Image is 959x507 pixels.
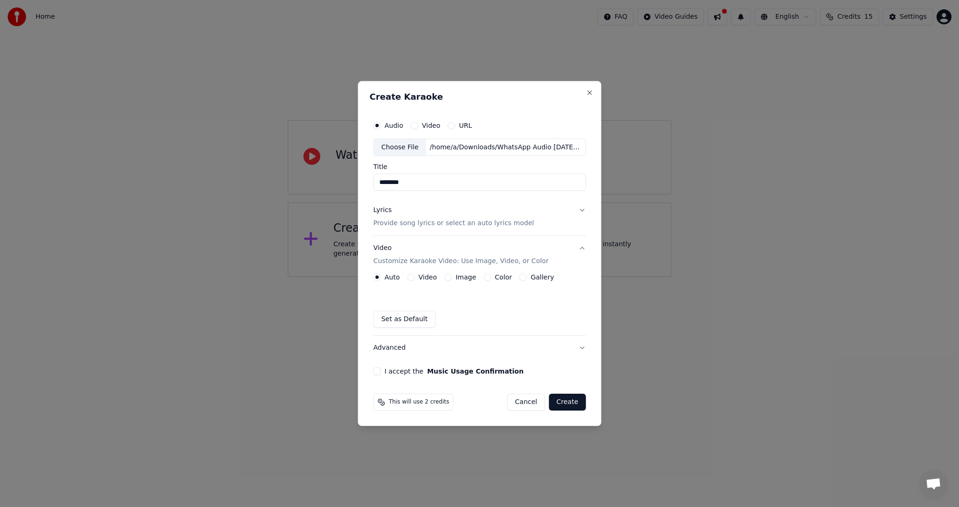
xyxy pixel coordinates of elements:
label: Gallery [531,274,554,280]
p: Customize Karaoke Video: Use Image, Video, or Color [373,257,548,266]
button: Set as Default [373,311,435,328]
label: Video [422,122,440,129]
div: Lyrics [373,206,391,215]
button: VideoCustomize Karaoke Video: Use Image, Video, or Color [373,236,586,274]
p: Provide song lyrics or select an auto lyrics model [373,219,534,228]
label: Color [495,274,512,280]
div: Video [373,244,548,266]
div: VideoCustomize Karaoke Video: Use Image, Video, or Color [373,273,586,335]
label: Image [456,274,476,280]
label: Auto [384,274,400,280]
div: Choose File [374,139,426,156]
div: /home/a/Downloads/WhatsApp Audio [DATE] 15.07.02.mpga.mp3 [426,143,585,152]
label: Title [373,164,586,170]
span: This will use 2 credits [389,398,449,406]
button: Advanced [373,336,586,360]
label: I accept the [384,368,524,375]
label: Video [419,274,437,280]
h2: Create Karaoke [369,93,590,101]
button: I accept the [427,368,524,375]
button: LyricsProvide song lyrics or select an auto lyrics model [373,198,586,236]
label: URL [459,122,472,129]
label: Audio [384,122,403,129]
button: Cancel [507,394,545,411]
button: Create [549,394,586,411]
